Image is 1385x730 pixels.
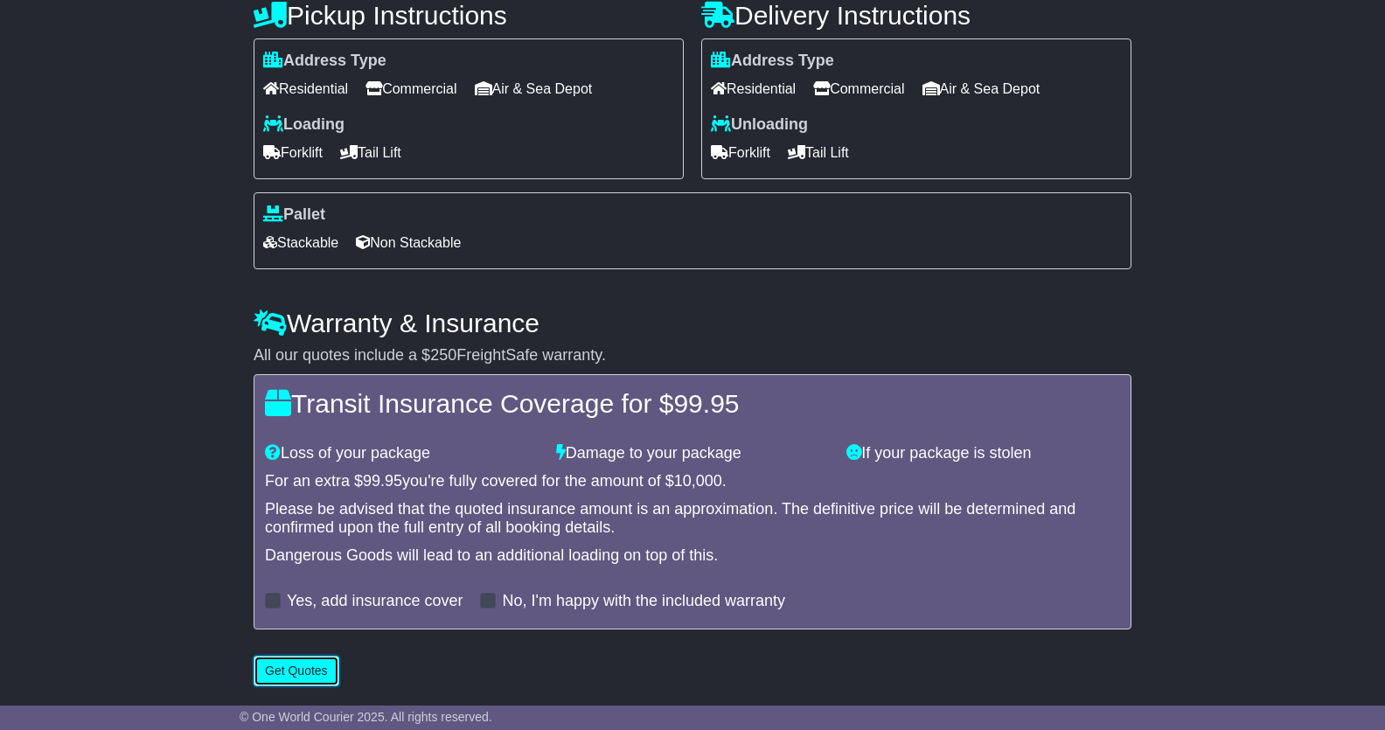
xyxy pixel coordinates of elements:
[701,1,1131,30] h4: Delivery Instructions
[263,139,323,166] span: Forklift
[711,139,770,166] span: Forklift
[254,656,339,686] button: Get Quotes
[502,592,785,611] label: No, I'm happy with the included warranty
[813,75,904,102] span: Commercial
[475,75,593,102] span: Air & Sea Depot
[711,52,834,71] label: Address Type
[263,229,338,256] span: Stackable
[263,205,325,225] label: Pallet
[430,346,456,364] span: 250
[263,75,348,102] span: Residential
[356,229,461,256] span: Non Stackable
[922,75,1040,102] span: Air & Sea Depot
[265,472,1120,491] div: For an extra $ you're fully covered for the amount of $ .
[363,472,402,490] span: 99.95
[788,139,849,166] span: Tail Lift
[254,1,684,30] h4: Pickup Instructions
[711,115,808,135] label: Unloading
[254,346,1131,365] div: All our quotes include a $ FreightSafe warranty.
[673,389,739,418] span: 99.95
[263,52,386,71] label: Address Type
[265,500,1120,538] div: Please be advised that the quoted insurance amount is an approximation. The definitive price will...
[340,139,401,166] span: Tail Lift
[547,444,839,463] div: Damage to your package
[256,444,547,463] div: Loss of your package
[674,472,722,490] span: 10,000
[711,75,796,102] span: Residential
[287,592,463,611] label: Yes, add insurance cover
[365,75,456,102] span: Commercial
[254,309,1131,337] h4: Warranty & Insurance
[240,710,492,724] span: © One World Courier 2025. All rights reserved.
[838,444,1129,463] div: If your package is stolen
[265,389,1120,418] h4: Transit Insurance Coverage for $
[263,115,345,135] label: Loading
[265,546,1120,566] div: Dangerous Goods will lead to an additional loading on top of this.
